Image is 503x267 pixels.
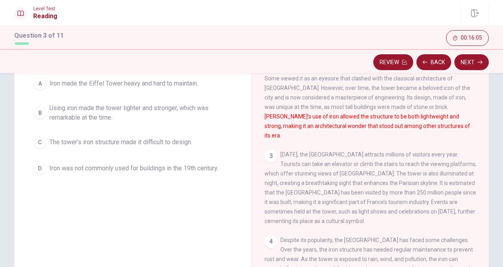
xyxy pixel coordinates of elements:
[461,35,482,41] span: 00:16:05
[30,132,236,152] button: CThe tower’s iron structure made it difficult to design.
[49,79,198,88] span: Iron made the Eiffel Tower heavy and hard to maintain.
[49,164,218,173] span: Iron was not commonly used for buildings in the 19th century.
[373,54,413,70] button: Review
[30,158,236,178] button: DIron was not commonly used for buildings in the 19th century.
[34,77,46,90] div: A
[14,31,65,40] h1: Question 3 of 11
[265,235,277,248] div: 4
[33,11,57,21] h1: Reading
[34,136,46,149] div: C
[30,100,236,126] button: BUsing iron made the tower lighter and stronger, which was remarkable at the time.
[265,150,277,162] div: 3
[33,6,57,11] span: Level Test
[30,74,236,93] button: AIron made the Eiffel Tower heavy and hard to maintain.
[265,113,470,139] font: [PERSON_NAME]’s use of iron allowed the structure to be both lightweight and strong, making it an...
[416,54,451,70] button: Back
[34,162,46,175] div: D
[34,107,46,119] div: B
[265,151,477,224] span: [DATE], the [GEOGRAPHIC_DATA] attracts millions of visitors every year. Tourists can take an elev...
[446,30,489,46] button: 00:16:05
[265,56,472,139] span: Originally, the [GEOGRAPHIC_DATA] was criticized by many [DEMOGRAPHIC_DATA] and artists who thoug...
[49,103,232,122] span: Using iron made the tower lighter and stronger, which was remarkable at the time.
[49,137,192,147] span: The tower’s iron structure made it difficult to design.
[454,54,489,70] button: Next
